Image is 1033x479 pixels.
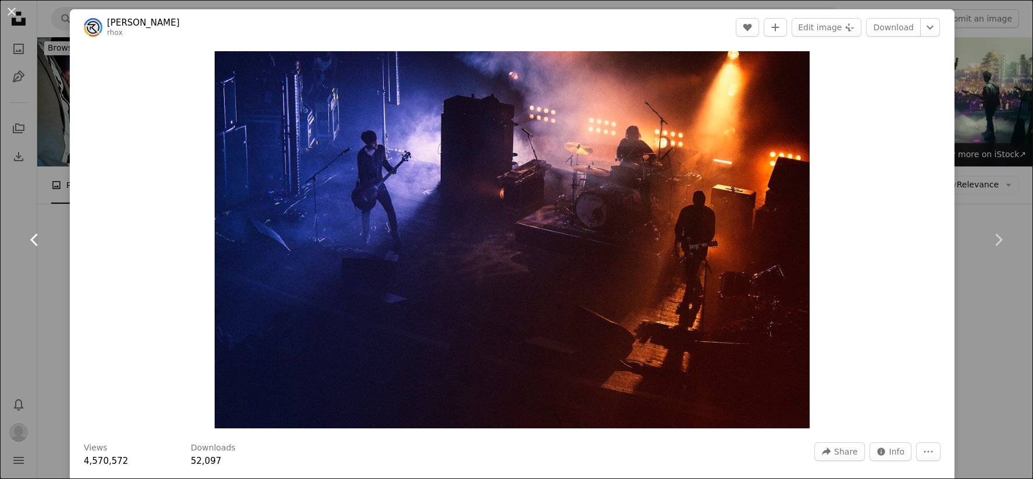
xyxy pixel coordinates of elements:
[736,18,759,37] button: Like
[191,442,236,454] h3: Downloads
[215,51,810,428] img: three people playing assorted instruments on stage
[916,442,941,461] button: More Actions
[920,18,940,37] button: Choose download size
[764,18,787,37] button: Add to Collection
[834,443,857,460] span: Share
[870,442,912,461] button: Stats about this image
[889,443,905,460] span: Info
[215,51,810,428] button: Zoom in on this image
[84,456,128,466] span: 4,570,572
[191,456,222,466] span: 52,097
[792,18,861,37] button: Edit image
[107,29,123,37] a: rhox
[84,18,102,37] img: Go to Rocco Dipoppa's profile
[107,17,180,29] a: [PERSON_NAME]
[814,442,864,461] button: Share this image
[84,442,108,454] h3: Views
[866,18,921,37] a: Download
[963,184,1033,296] a: Next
